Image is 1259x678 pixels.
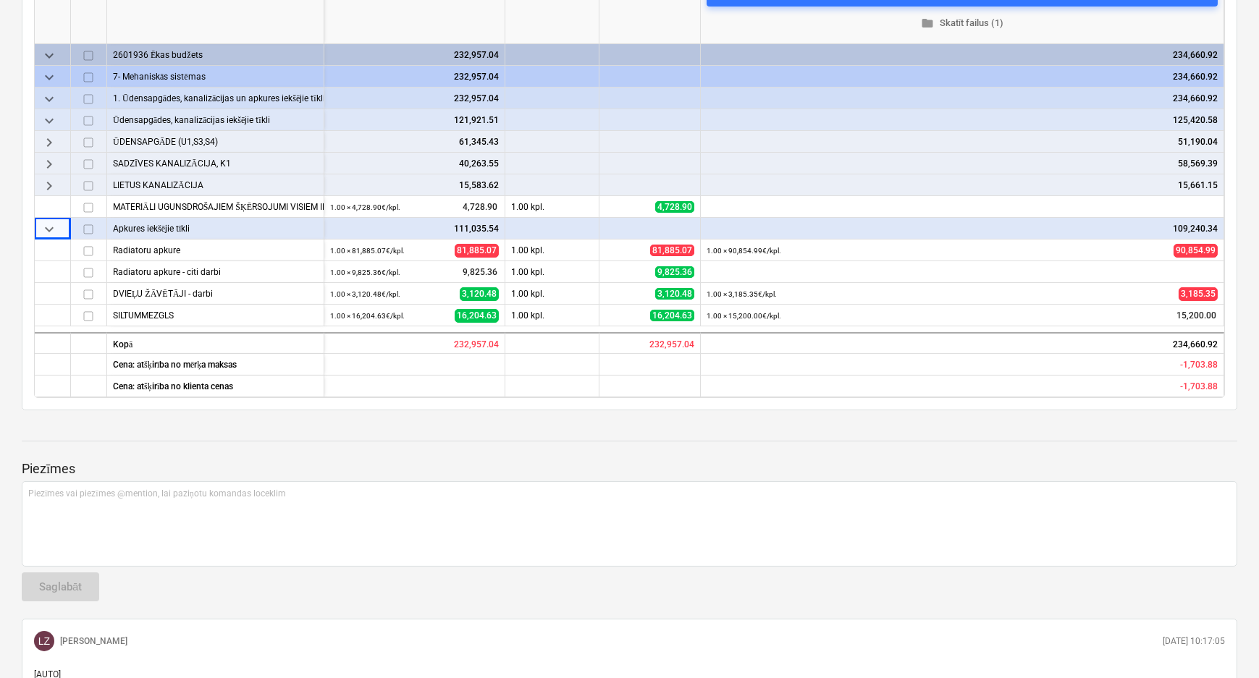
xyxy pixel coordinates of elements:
[330,109,499,131] div: 121,921.51
[330,131,499,153] div: 61,345.43
[113,153,318,174] div: SADZĪVES KANALIZĀCIJA, K1
[113,44,318,65] div: 2601936 Ēkas budžets
[455,308,499,322] span: 16,204.63
[113,131,318,152] div: ŪDENSAPGĀDE (U1,S3,S4)
[655,288,694,300] span: 3,120.48
[655,266,694,278] span: 9,825.36
[107,354,324,376] div: Cena: atšķirība no mērķa maksas
[655,201,694,213] span: 4,728.90
[113,283,318,304] div: DVIEĻU ŽĀVĒTĀJI - darbi
[330,153,499,174] div: 40,263.55
[107,376,324,397] div: Cena: atšķirība no klienta cenas
[460,287,499,300] span: 3,120.48
[330,290,400,298] small: 1.00 × 3,120.48€ / kpl.
[330,218,499,240] div: 111,035.54
[113,109,318,130] div: Ūdensapgādes, kanalizācijas iekšējie tīkli
[330,88,499,109] div: 232,957.04
[330,268,400,276] small: 1.00 × 9,825.36€ / kpl.
[921,17,934,30] span: folder
[505,240,599,261] div: 1.00 kpl.
[707,12,1218,34] button: Skatīt failus (1)
[1179,287,1218,300] span: 3,185.35
[707,131,1218,153] div: 51,190.04
[707,290,777,298] small: 1.00 × 3,185.35€ / kpl.
[461,266,499,278] span: 9,825.36
[599,332,701,354] div: 232,957.04
[113,261,318,282] div: Radiatoru apkure - citi darbi
[707,312,781,320] small: 1.00 × 15,200.00€ / kpl.
[707,88,1218,109] div: 234,660.92
[60,635,127,648] p: [PERSON_NAME]
[1163,635,1225,648] p: [DATE] 10:17:05
[707,109,1218,131] div: 125,420.58
[113,305,318,326] div: SILTUMMEZGLS
[330,174,499,196] div: 15,583.62
[330,44,499,66] div: 232,957.04
[113,240,318,260] div: Radiatoru apkure
[41,68,58,85] span: keyboard_arrow_down
[330,312,405,320] small: 1.00 × 16,204.63€ / kpl.
[455,243,499,257] span: 81,885.07
[650,310,694,321] span: 16,204.63
[41,46,58,64] span: keyboard_arrow_down
[707,247,781,255] small: 1.00 × 90,854.99€ / kpl.
[712,14,1212,31] span: Skatīt failus (1)
[41,220,58,237] span: keyboard_arrow_down
[505,283,599,305] div: 1.00 kpl.
[707,153,1218,174] div: 58,569.39
[113,196,318,217] div: MATERIĀLI UGUNSDROŠAJIEM ŠĶĒRSOJUMI VISIEM INŽENIERTĪKLIEM (ATSEVIŠĶI PĒRKAMIE)
[650,245,694,256] span: 81,885.07
[41,90,58,107] span: keyboard_arrow_down
[38,635,50,647] span: LZ
[505,305,599,326] div: 1.00 kpl.
[707,174,1218,196] div: 15,661.15
[113,218,318,239] div: Apkures iekšējie tīkli
[505,196,599,218] div: 1.00 kpl.
[41,177,58,194] span: keyboard_arrow_right
[22,460,1237,478] p: Piezīmes
[41,133,58,151] span: keyboard_arrow_right
[505,261,599,283] div: 1.00 kpl.
[330,247,405,255] small: 1.00 × 81,885.07€ / kpl.
[1180,381,1218,391] span: Paredzamā rentabilitāte - iesniegts piedāvājums salīdzinājumā ar klienta cenu
[707,66,1218,88] div: 234,660.92
[107,332,324,354] div: Kopā
[113,88,318,109] div: 1. Ūdensapgādes, kanalizācijas un apkures iekšējie tīkli
[41,111,58,129] span: keyboard_arrow_down
[707,44,1218,66] div: 234,660.92
[1180,360,1218,370] span: Paredzamā rentabilitāte - iesniegts piedāvājums salīdzinājumā ar mērķa cenu
[707,218,1218,240] div: 109,240.34
[113,174,318,195] div: LIETUS KANALIZĀCIJA
[1187,609,1259,678] iframe: Chat Widget
[41,155,58,172] span: keyboard_arrow_right
[461,200,499,213] span: 4,728.90
[1175,309,1218,321] span: 15,200.00
[330,203,400,211] small: 1.00 × 4,728.90€ / kpl.
[330,66,499,88] div: 232,957.04
[113,66,318,87] div: 7- Mehaniskās sistēmas
[1174,243,1218,257] span: 90,854.99
[324,332,505,354] div: 232,957.04
[701,332,1224,354] div: 234,660.92
[34,631,54,651] div: Lauris Zaharāns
